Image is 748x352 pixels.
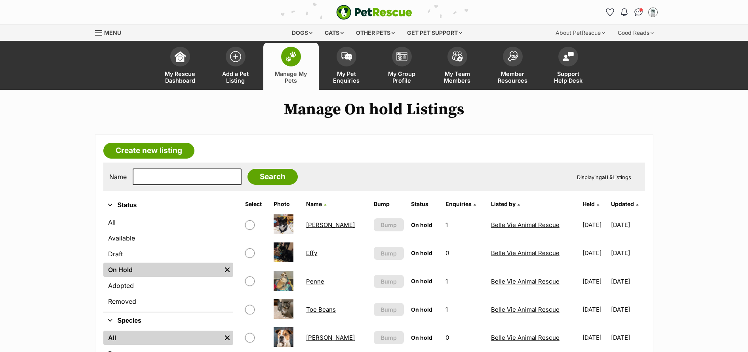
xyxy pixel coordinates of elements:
[103,231,233,245] a: Available
[306,249,317,257] a: Effy
[579,211,610,238] td: [DATE]
[341,52,352,61] img: pet-enquiries-icon-7e3ad2cf08bfb03b45e93fb7055b45f3efa6380592205ae92323e6603595dc1f.svg
[306,306,336,313] a: Toe Beans
[442,324,487,351] td: 0
[491,201,516,207] span: Listed by
[103,215,233,229] a: All
[445,201,472,207] span: translation missing: en.admin.listings.index.attributes.enquiries
[374,247,404,260] button: Bump
[634,8,643,16] img: chat-41dd97257d64d25036548639549fe6c8038ab92f7586957e7f3b1b290dea8141.svg
[430,43,485,90] a: My Team Members
[218,70,253,84] span: Add a Pet Listing
[329,70,364,84] span: My Pet Enquiries
[103,143,194,159] a: Create new listing
[541,43,596,90] a: Support Help Desk
[221,263,233,277] a: Remove filter
[384,70,420,84] span: My Group Profile
[319,43,374,90] a: My Pet Enquiries
[611,211,644,238] td: [DATE]
[440,70,475,84] span: My Team Members
[495,70,531,84] span: Member Resources
[442,296,487,323] td: 1
[208,43,263,90] a: Add a Pet Listing
[381,333,397,342] span: Bump
[336,5,412,20] img: logo-e224e6f780fb5917bec1dbf3a21bbac754714ae5b6737aabdf751b685950b380.svg
[491,201,520,207] a: Listed by
[263,43,319,90] a: Manage My Pets
[579,268,610,295] td: [DATE]
[485,43,541,90] a: Member Resources
[285,51,297,62] img: manage-my-pets-icon-02211641906a0b7f246fdf0571729dbe1e7629f14944591b6c1af311fb30b64b.svg
[162,70,198,84] span: My Rescue Dashboard
[402,25,468,41] div: Get pet support
[442,239,487,267] td: 0
[374,303,404,316] button: Bump
[452,51,463,62] img: team-members-icon-5396bd8760b3fe7c0b43da4ab00e1e3bb1a5d9ba89233759b79545d2d3fc5d0d.svg
[350,25,400,41] div: Other pets
[579,239,610,267] td: [DATE]
[273,70,309,84] span: Manage My Pets
[602,174,613,180] strong: all 5
[411,221,432,228] span: On hold
[611,268,644,295] td: [DATE]
[381,305,397,314] span: Bump
[604,6,659,19] ul: Account quick links
[152,43,208,90] a: My Rescue Dashboard
[649,8,657,16] img: Belle Vie Animal Rescue profile pic
[175,51,186,62] img: dashboard-icon-eb2f2d2d3e046f16d808141f083e7271f6b2e854fb5c12c21221c1fb7104beca.svg
[445,201,476,207] a: Enquiries
[491,278,560,285] a: Belle Vie Animal Rescue
[611,201,638,207] a: Updated
[371,198,407,210] th: Bump
[491,221,560,229] a: Belle Vie Animal Rescue
[442,211,487,238] td: 1
[319,25,349,41] div: Cats
[507,51,518,62] img: member-resources-icon-8e73f808a243e03378d46382f2149f9095a855e16c252ad45f914b54edf8863c.svg
[221,331,233,345] a: Remove filter
[103,263,221,277] a: On Hold
[374,275,404,288] button: Bump
[611,324,644,351] td: [DATE]
[611,296,644,323] td: [DATE]
[491,306,560,313] a: Belle Vie Animal Rescue
[374,331,404,344] button: Bump
[104,29,121,36] span: Menu
[647,6,659,19] button: My account
[411,278,432,284] span: On hold
[550,25,611,41] div: About PetRescue
[286,25,318,41] div: Dogs
[408,198,442,210] th: Status
[563,52,574,61] img: help-desk-icon-fdf02630f3aa405de69fd3d07c3f3aa587a6932b1a1747fa1d2bba05be0121f9.svg
[306,201,326,207] a: Name
[374,218,404,231] button: Bump
[612,25,659,41] div: Good Reads
[103,200,233,210] button: Status
[632,6,645,19] a: Conversations
[396,52,407,61] img: group-profile-icon-3fa3cf56718a62981997c0bc7e787c4b2cf8bcc04b72c1350f741eb67cf2f40e.svg
[306,221,355,229] a: [PERSON_NAME]
[604,6,617,19] a: Favourites
[582,201,595,207] span: Held
[411,306,432,313] span: On hold
[611,201,634,207] span: Updated
[109,173,127,180] label: Name
[491,334,560,341] a: Belle Vie Animal Rescue
[611,239,644,267] td: [DATE]
[103,278,233,293] a: Adopted
[579,324,610,351] td: [DATE]
[374,43,430,90] a: My Group Profile
[381,221,397,229] span: Bump
[336,5,412,20] a: PetRescue
[103,247,233,261] a: Draft
[621,8,627,16] img: notifications-46538b983faf8c2785f20acdc204bb7945ddae34d4c08c2a6579f10ce5e182be.svg
[103,214,233,312] div: Status
[411,250,432,256] span: On hold
[381,277,397,286] span: Bump
[103,294,233,308] a: Removed
[411,334,432,341] span: On hold
[582,201,599,207] a: Held
[103,331,221,345] a: All
[618,6,631,19] button: Notifications
[381,249,397,257] span: Bump
[242,198,270,210] th: Select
